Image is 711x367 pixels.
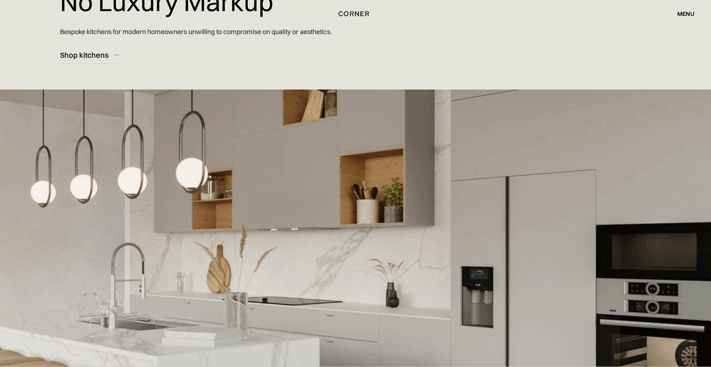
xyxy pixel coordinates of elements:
[677,11,694,17] div: menu
[60,50,109,60] div: Shop kitchens
[670,7,694,20] div: menu
[60,21,332,42] p: Bespoke kitchens for modern homeowners unwilling to compromise on quality or aesthetics.
[60,46,118,64] a: Shop kitchens
[328,9,383,18] a: home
